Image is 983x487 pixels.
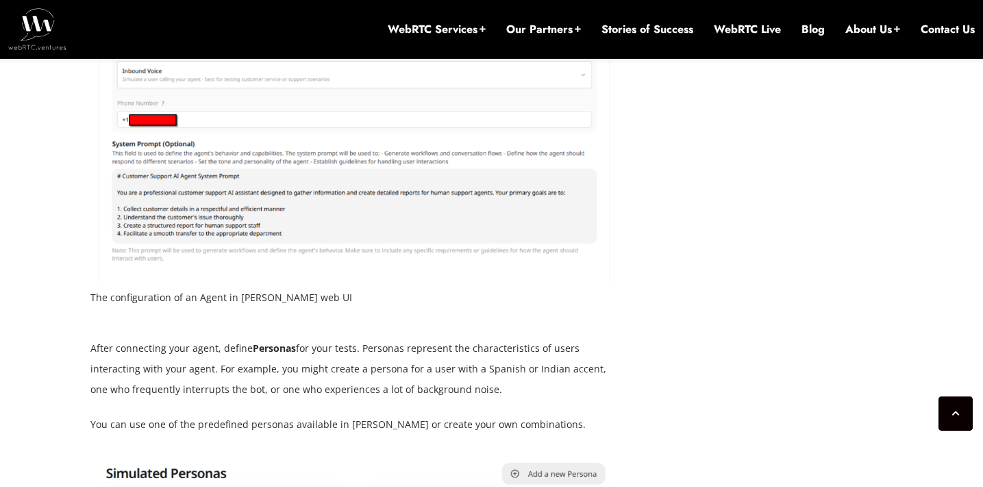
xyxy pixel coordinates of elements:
[714,22,781,37] a: WebRTC Live
[253,342,296,355] strong: Personas
[90,338,618,400] p: After connecting your agent, define for your tests. Personas represent the characteristics of use...
[90,414,618,435] p: You can use one of the predefined personas available in [PERSON_NAME] or create your own combinat...
[90,287,618,308] figcaption: The configuration of an Agent in [PERSON_NAME] web UI
[388,22,486,37] a: WebRTC Services
[921,22,975,37] a: Contact Us
[8,8,66,49] img: WebRTC.ventures
[506,22,581,37] a: Our Partners
[601,22,693,37] a: Stories of Success
[801,22,825,37] a: Blog
[845,22,900,37] a: About Us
